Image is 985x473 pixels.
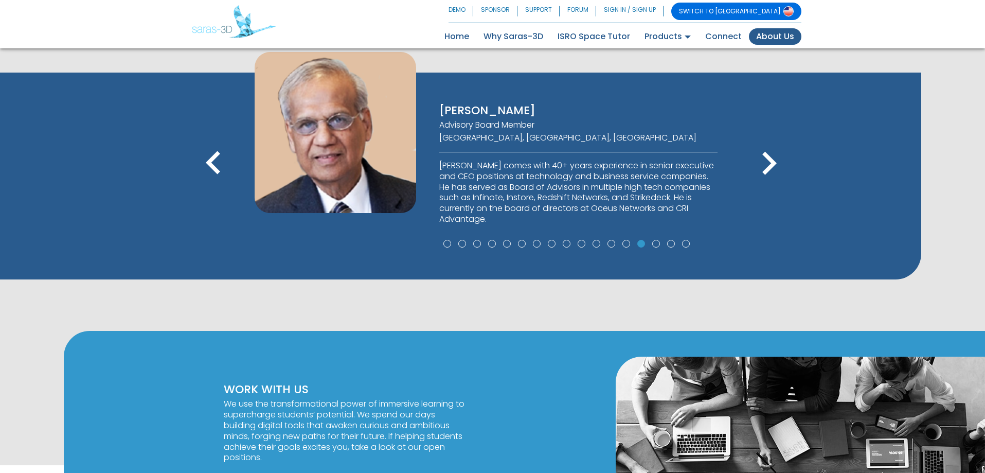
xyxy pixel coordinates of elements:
img: Saras 3D [192,5,276,38]
p: [GEOGRAPHIC_DATA], [GEOGRAPHIC_DATA], [GEOGRAPHIC_DATA] [439,133,718,144]
p: [PERSON_NAME] comes with 40+ years experience in senior executive and CEO positions at technology... [439,161,718,225]
a: SIGN IN / SIGN UP [596,3,664,20]
a: Products [637,28,698,45]
a: DEMO [449,3,473,20]
i: keyboard_arrow_left [190,141,237,187]
img: Switch to USA [783,6,794,16]
a: ISRO Space Tutor [550,28,637,45]
a: SPONSOR [473,3,517,20]
a: SUPPORT [517,3,560,20]
a: Connect [698,28,749,45]
span: Previous [190,178,237,190]
a: Home [437,28,476,45]
p: Advisory Board Member [439,120,718,131]
span: Next [746,178,792,190]
i: keyboard_arrow_right [746,141,792,187]
a: FORUM [560,3,596,20]
img: Toby Tobaccowala [255,52,416,213]
p: [PERSON_NAME] [439,103,718,118]
a: Why Saras-3D [476,28,550,45]
p: We use the transformational power of immersive learning to supercharge students’ potential. We sp... [224,399,465,463]
a: SWITCH TO [GEOGRAPHIC_DATA] [671,3,801,20]
a: About Us [749,28,801,45]
p: WORK WITH US [224,382,465,397]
